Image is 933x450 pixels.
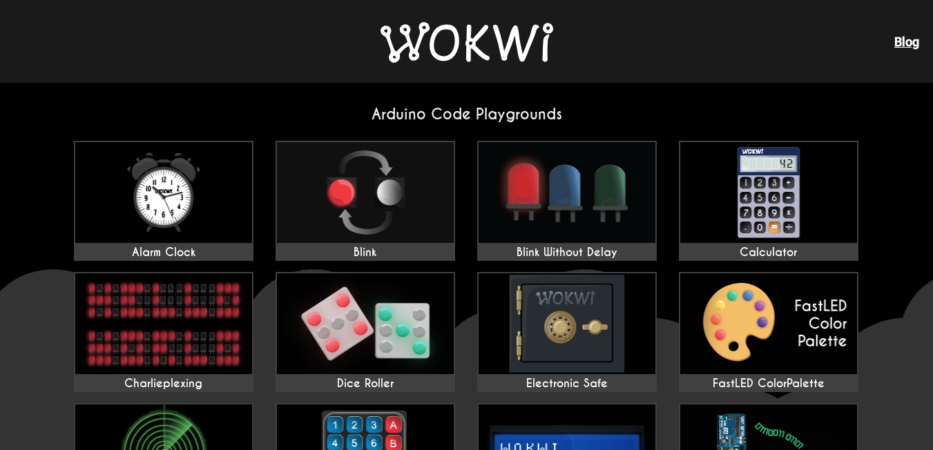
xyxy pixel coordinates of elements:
[381,22,553,63] img: Wokwi
[894,35,919,49] a: Blog
[276,141,455,261] a: Blink
[276,272,455,392] a: Dice Roller
[63,105,871,124] h2: Arduino Code Playgrounds
[74,141,253,261] a: Alarm Clock
[75,246,252,260] div: Alarm Clock
[479,246,655,260] div: Blink Without Delay
[277,273,454,374] img: Dice Roller
[479,142,655,243] img: Blink Without Delay
[479,377,655,391] div: Electronic Safe
[679,141,858,261] a: Calculator
[477,272,657,392] a: Electronic Safe
[680,142,857,243] img: Calculator
[679,272,858,392] a: FastLED ColorPalette
[477,141,657,261] a: Blink Without Delay
[277,246,454,260] div: Blink
[680,246,857,260] div: Calculator
[479,273,655,374] img: Electronic Safe
[75,377,252,391] div: Charlieplexing
[277,142,454,243] img: Blink
[74,272,253,392] a: Charlieplexing
[277,377,454,391] div: Dice Roller
[75,142,252,243] img: Alarm Clock
[680,273,857,374] img: FastLED ColorPalette
[75,273,252,374] img: Charlieplexing
[680,377,857,391] div: FastLED ColorPalette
